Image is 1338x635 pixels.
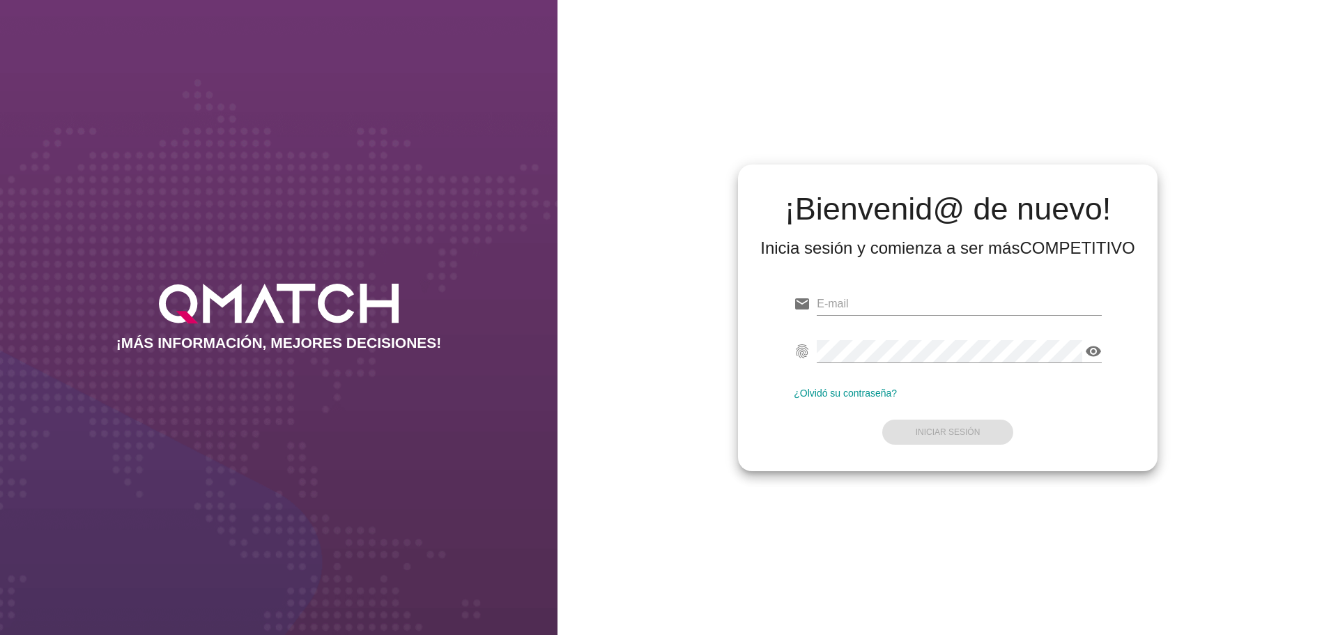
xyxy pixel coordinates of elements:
[1020,238,1135,257] strong: COMPETITIVO
[817,293,1102,315] input: E-mail
[116,335,442,351] h2: ¡MÁS INFORMACIÓN, MEJORES DECISIONES!
[794,388,897,399] a: ¿Olvidó su contraseña?
[794,343,810,360] i: fingerprint
[760,237,1135,259] div: Inicia sesión y comienza a ser más
[794,296,810,312] i: email
[1085,343,1102,360] i: visibility
[760,192,1135,226] h2: ¡Bienvenid@ de nuevo!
